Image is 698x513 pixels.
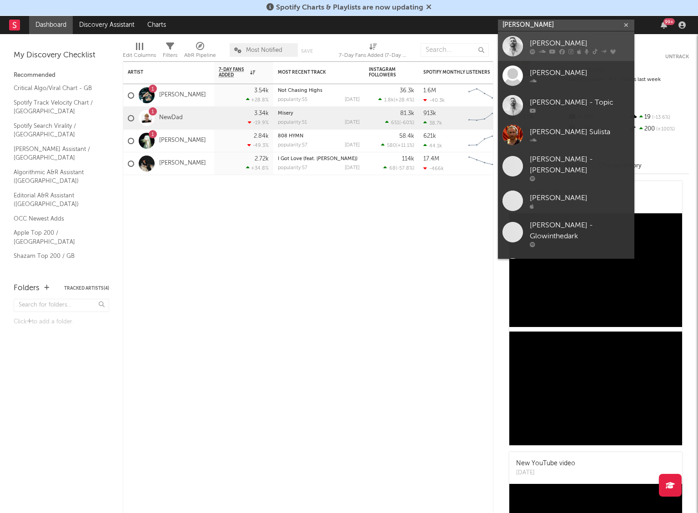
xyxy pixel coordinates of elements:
[402,156,414,162] div: 114k
[423,88,436,94] div: 1.6M
[278,88,322,93] a: Not Chasing Highs
[14,70,109,81] div: Recommended
[141,16,172,34] a: Charts
[278,134,360,139] div: 808 HYMN
[254,88,269,94] div: 3.54k
[395,98,413,103] span: +28.4 %
[14,251,100,261] a: Shazam Top 200 / GB
[14,50,109,61] div: My Discovery Checklist
[498,252,634,288] a: [PERSON_NAME] - [PERSON_NAME]
[14,317,109,327] div: Click to add a folder.
[14,214,100,224] a: OCC Newest Adds
[184,50,216,61] div: A&R Pipeline
[423,143,442,149] div: 44.1k
[530,67,630,78] div: [PERSON_NAME]
[278,120,307,125] div: popularity: 51
[123,50,156,61] div: Edit Columns
[246,47,282,53] span: Most Notified
[255,156,269,162] div: 2.72k
[498,216,634,252] a: [PERSON_NAME] - Glowinthedark
[163,39,177,65] div: Filters
[464,152,505,175] svg: Chart title
[397,143,413,148] span: +11.1 %
[128,70,196,75] div: Artist
[14,121,100,140] a: Spotify Search Virality / [GEOGRAPHIC_DATA]
[278,143,307,148] div: popularity: 57
[73,16,141,34] a: Discovery Assistant
[498,91,634,120] a: [PERSON_NAME] - Topic
[498,20,634,31] input: Search for artists
[423,156,439,162] div: 17.4M
[628,111,689,123] div: 19
[159,137,206,145] a: [PERSON_NAME]
[384,98,394,103] span: 1.8k
[399,133,414,139] div: 58.4k
[421,43,489,57] input: Search...
[14,266,100,276] a: Recommended For You
[651,115,670,120] span: -13.6 %
[14,283,40,294] div: Folders
[14,144,100,163] a: [PERSON_NAME] Assistant / [GEOGRAPHIC_DATA]
[423,111,436,116] div: 913k
[387,143,396,148] span: 580
[498,120,634,150] a: [PERSON_NAME] Sulista
[278,166,307,171] div: popularity: 57
[14,299,109,312] input: Search for folders...
[278,111,293,116] a: Misery
[516,468,575,478] div: [DATE]
[423,120,442,126] div: 38.7k
[391,121,399,126] span: 651
[159,114,183,122] a: NewDad
[498,31,634,61] a: [PERSON_NAME]
[369,67,401,78] div: Instagram Followers
[665,52,689,61] button: Untrack
[383,165,414,171] div: ( )
[123,39,156,65] div: Edit Columns
[278,111,360,116] div: Misery
[530,38,630,49] div: [PERSON_NAME]
[278,156,360,161] div: I Got Love (feat. Nate Dogg)
[246,165,269,171] div: +34.8 %
[246,97,269,103] div: +28.8 %
[301,49,313,54] button: Save
[248,120,269,126] div: -19.9 %
[628,123,689,135] div: 200
[163,50,177,61] div: Filters
[278,134,303,139] a: 808 HYMN
[655,127,675,132] span: +100 %
[423,97,445,103] div: -40.3k
[397,166,413,171] span: -57.8 %
[400,88,414,94] div: 36.3k
[14,83,100,93] a: Critical Algo/Viral Chart - GB
[401,121,413,126] span: -60 %
[530,154,630,176] div: [PERSON_NAME] - [PERSON_NAME]
[381,142,414,148] div: ( )
[14,98,100,116] a: Spotify Track Velocity Chart / [GEOGRAPHIC_DATA]
[14,167,100,186] a: Algorithmic A&R Assistant ([GEOGRAPHIC_DATA])
[14,228,100,246] a: Apple Top 200 / [GEOGRAPHIC_DATA]
[385,120,414,126] div: ( )
[498,61,634,91] a: [PERSON_NAME]
[423,166,444,171] div: -466k
[278,88,360,93] div: Not Chasing Highs
[184,39,216,65] div: A&R Pipeline
[278,156,357,161] a: I Got Love (feat. [PERSON_NAME])
[345,143,360,148] div: [DATE]
[345,97,360,102] div: [DATE]
[247,142,269,148] div: -49.3 %
[498,150,634,186] a: [PERSON_NAME] - [PERSON_NAME]
[389,166,396,171] span: 68
[254,111,269,116] div: 3.34k
[530,192,630,203] div: [PERSON_NAME]
[464,107,505,130] svg: Chart title
[423,133,436,139] div: 621k
[14,191,100,209] a: Editorial A&R Assistant ([GEOGRAPHIC_DATA])
[276,4,423,11] span: Spotify Charts & Playlists are now updating
[219,67,248,78] span: 7-Day Fans Added
[663,18,675,25] div: 99 +
[278,70,346,75] div: Most Recent Track
[426,4,432,11] span: Dismiss
[530,256,630,278] div: [PERSON_NAME] - [PERSON_NAME]
[530,97,630,108] div: [PERSON_NAME] - Topic
[254,133,269,139] div: 2.84k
